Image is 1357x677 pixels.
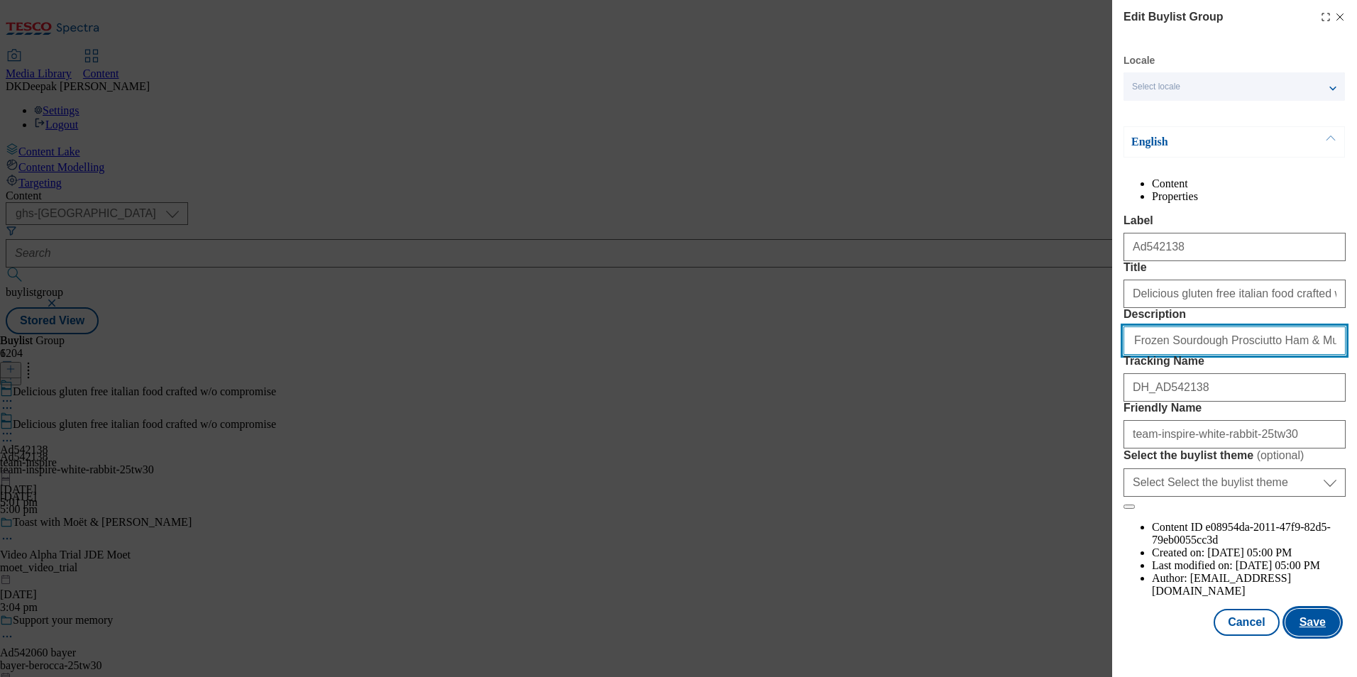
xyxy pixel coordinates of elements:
[1207,546,1292,558] span: [DATE] 05:00 PM
[1123,72,1345,101] button: Select locale
[1123,402,1346,414] label: Friendly Name
[1152,177,1346,190] li: Content
[1123,373,1346,402] input: Enter Tracking Name
[1131,135,1280,149] p: English
[1123,355,1346,368] label: Tracking Name
[1123,280,1346,308] input: Enter Title
[1123,420,1346,448] input: Enter Friendly Name
[1132,82,1180,92] span: Select locale
[1285,609,1340,636] button: Save
[1152,572,1291,597] span: [EMAIL_ADDRESS][DOMAIN_NAME]
[1152,559,1346,572] li: Last modified on:
[1123,308,1346,321] label: Description
[1123,57,1155,65] label: Locale
[1152,546,1346,559] li: Created on:
[1152,521,1346,546] li: Content ID
[1152,190,1346,203] li: Properties
[1123,233,1346,261] input: Enter Label
[1123,9,1223,26] h4: Edit Buylist Group
[1123,261,1346,274] label: Title
[1152,572,1346,598] li: Author:
[1123,448,1346,463] label: Select the buylist theme
[1123,326,1346,355] input: Enter Description
[1123,214,1346,227] label: Label
[1236,559,1320,571] span: [DATE] 05:00 PM
[1214,609,1279,636] button: Cancel
[1152,521,1331,546] span: e08954da-2011-47f9-82d5-79eb0055cc3d
[1257,449,1304,461] span: ( optional )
